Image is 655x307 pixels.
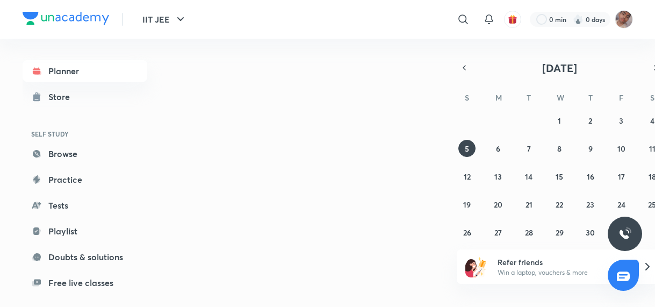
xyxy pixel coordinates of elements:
[551,140,568,157] button: October 8, 2025
[23,60,147,82] a: Planner
[490,140,507,157] button: October 6, 2025
[136,9,193,30] button: IIT JEE
[494,172,502,182] abbr: October 13, 2025
[23,12,109,27] a: Company Logo
[465,144,469,154] abbr: October 5, 2025
[458,196,476,213] button: October 19, 2025
[558,116,561,126] abbr: October 1, 2025
[520,140,537,157] button: October 7, 2025
[520,168,537,185] button: October 14, 2025
[619,92,623,103] abbr: Friday
[588,116,592,126] abbr: October 2, 2025
[582,196,599,213] button: October 23, 2025
[23,12,109,25] img: Company Logo
[525,227,533,238] abbr: October 28, 2025
[613,140,630,157] button: October 10, 2025
[551,112,568,129] button: October 1, 2025
[463,199,471,210] abbr: October 19, 2025
[613,196,630,213] button: October 24, 2025
[617,199,625,210] abbr: October 24, 2025
[495,92,502,103] abbr: Monday
[527,144,531,154] abbr: October 7, 2025
[472,60,648,75] button: [DATE]
[23,169,147,190] a: Practice
[508,15,517,24] img: avatar
[23,195,147,216] a: Tests
[23,220,147,242] a: Playlist
[465,92,469,103] abbr: Sunday
[551,168,568,185] button: October 15, 2025
[618,172,625,182] abbr: October 17, 2025
[551,196,568,213] button: October 22, 2025
[525,172,532,182] abbr: October 14, 2025
[526,199,532,210] abbr: October 21, 2025
[23,246,147,268] a: Doubts & solutions
[23,272,147,294] a: Free live classes
[582,112,599,129] button: October 2, 2025
[458,168,476,185] button: October 12, 2025
[23,86,147,108] a: Store
[650,116,654,126] abbr: October 4, 2025
[613,112,630,129] button: October 3, 2025
[588,144,593,154] abbr: October 9, 2025
[617,144,625,154] abbr: October 10, 2025
[23,125,147,143] h6: SELF STUDY
[613,168,630,185] button: October 17, 2025
[619,116,623,126] abbr: October 3, 2025
[618,227,631,240] img: ttu
[588,92,593,103] abbr: Thursday
[490,196,507,213] button: October 20, 2025
[556,172,563,182] abbr: October 15, 2025
[557,92,564,103] abbr: Wednesday
[520,196,537,213] button: October 21, 2025
[504,11,521,28] button: avatar
[650,92,654,103] abbr: Saturday
[496,144,500,154] abbr: October 6, 2025
[490,224,507,241] button: October 27, 2025
[556,199,563,210] abbr: October 22, 2025
[582,168,599,185] button: October 16, 2025
[494,199,502,210] abbr: October 20, 2025
[527,92,531,103] abbr: Tuesday
[573,14,584,25] img: streak
[586,227,595,238] abbr: October 30, 2025
[464,172,471,182] abbr: October 12, 2025
[556,227,564,238] abbr: October 29, 2025
[582,224,599,241] button: October 30, 2025
[520,224,537,241] button: October 28, 2025
[490,168,507,185] button: October 13, 2025
[542,61,577,75] span: [DATE]
[23,143,147,165] a: Browse
[498,268,630,277] p: Win a laptop, vouchers & more
[557,144,562,154] abbr: October 8, 2025
[48,90,76,103] div: Store
[463,227,471,238] abbr: October 26, 2025
[458,224,476,241] button: October 26, 2025
[551,224,568,241] button: October 29, 2025
[615,10,633,28] img: Rahul 2026
[494,227,502,238] abbr: October 27, 2025
[582,140,599,157] button: October 9, 2025
[458,140,476,157] button: October 5, 2025
[465,256,487,277] img: referral
[586,199,594,210] abbr: October 23, 2025
[587,172,594,182] abbr: October 16, 2025
[498,256,630,268] h6: Refer friends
